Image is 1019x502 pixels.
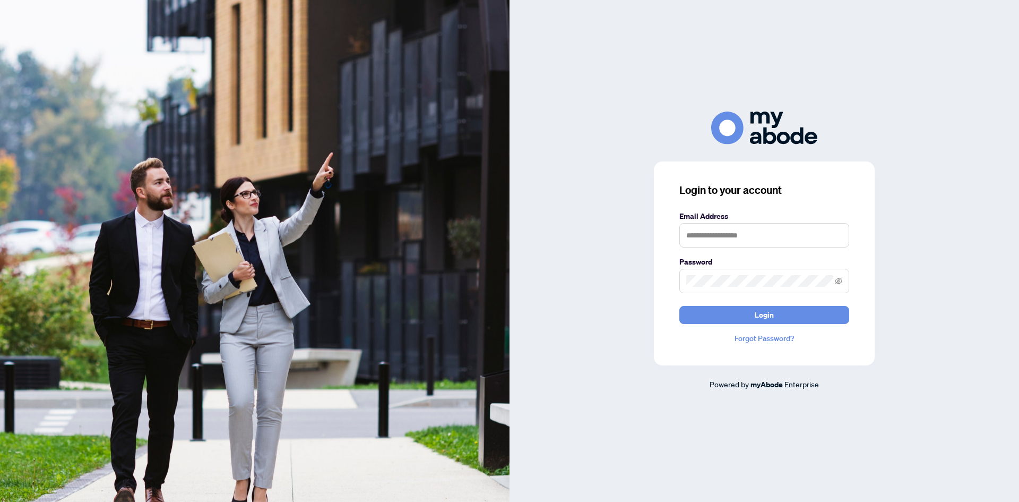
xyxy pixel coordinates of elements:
span: Powered by [710,379,749,389]
h3: Login to your account [679,183,849,198]
span: eye-invisible [835,277,842,285]
a: Forgot Password? [679,333,849,344]
img: ma-logo [711,112,817,144]
span: Enterprise [784,379,819,389]
a: myAbode [750,379,783,390]
button: Login [679,306,849,324]
label: Password [679,256,849,268]
span: Login [755,307,774,324]
label: Email Address [679,210,849,222]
